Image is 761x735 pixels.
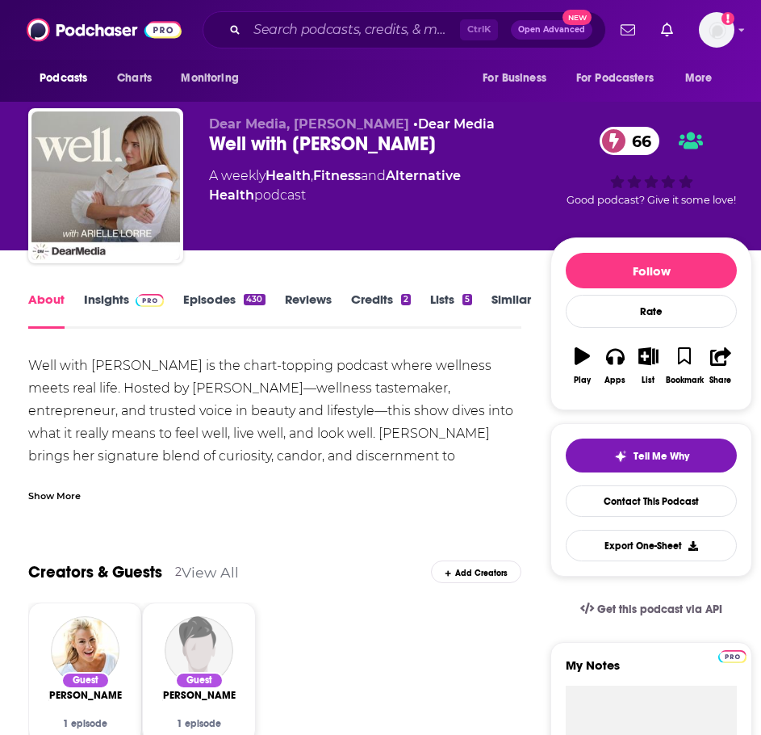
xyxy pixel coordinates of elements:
span: Tell Me Why [633,450,689,463]
div: Guest [61,672,110,689]
span: Monitoring [181,67,238,90]
span: Get this podcast via API [597,603,722,616]
div: Play [574,376,591,385]
button: Share [705,337,738,395]
img: Podchaser - Follow, Share and Rate Podcasts [27,15,182,45]
div: 2 [175,565,182,579]
div: 5 [462,294,472,305]
span: Podcasts [40,67,87,90]
div: 66Good podcast? Give it some love! [550,116,752,216]
span: Charts [117,67,152,90]
span: Open Advanced [518,26,585,34]
div: 2 [401,294,411,305]
span: For Business [483,67,546,90]
a: Kirbie Johnson [159,689,240,702]
div: List [642,376,654,385]
a: 66 [600,127,659,155]
button: tell me why sparkleTell Me Why [566,439,737,472]
button: Play [566,337,599,395]
img: Well with Arielle Lorre [31,111,180,260]
span: , [311,168,313,183]
a: Dear Media [418,116,495,132]
div: A weekly podcast [209,166,550,205]
img: Heather McMahan [51,616,119,685]
a: Get this podcast via API [567,590,735,629]
div: Add Creators [431,561,521,583]
span: [PERSON_NAME] [159,689,240,702]
span: New [562,10,592,25]
button: List [632,337,665,395]
img: Kirbie Johnson [165,616,233,685]
span: More [685,67,713,90]
div: Share [709,376,731,385]
span: Logged in as Ashley_Beenen [699,12,734,48]
a: Fitness [313,168,361,183]
button: Apps [599,337,632,395]
a: Credits2 [351,292,411,329]
div: 430 [244,294,265,305]
a: InsightsPodchaser Pro [84,292,164,329]
img: User Profile [699,12,734,48]
svg: Add a profile image [721,12,734,25]
a: Lists5 [430,292,472,329]
div: Search podcasts, credits, & more... [203,11,606,48]
div: Bookmark [666,376,704,385]
span: Dear Media, [PERSON_NAME] [209,116,409,132]
span: For Podcasters [576,67,654,90]
a: Show notifications dropdown [614,16,642,44]
img: Podchaser Pro [718,650,746,663]
button: Export One-Sheet [566,530,737,561]
a: Similar [491,292,531,329]
button: open menu [28,63,108,94]
button: open menu [566,63,677,94]
a: Show notifications dropdown [654,16,679,44]
a: Pro website [718,648,746,663]
span: Ctrl K [460,19,498,40]
div: Apps [604,376,625,385]
span: [PERSON_NAME] [45,689,126,702]
a: Contact This Podcast [566,485,737,517]
a: View All [182,564,239,581]
img: tell me why sparkle [614,450,627,463]
div: Well with [PERSON_NAME] is the chart-topping podcast where wellness meets real life. Hosted by [P... [28,355,521,716]
span: • [413,116,495,132]
button: Follow [566,253,737,288]
button: open menu [471,63,567,94]
a: Creators & Guests [28,562,162,582]
div: 1 episode [48,718,122,729]
button: Open AdvancedNew [511,20,592,40]
label: My Notes [566,657,737,686]
a: Heather McMahan [45,689,126,702]
div: Guest [175,672,224,689]
a: Reviews [285,292,332,329]
img: Podchaser Pro [136,294,164,307]
a: Charts [107,63,161,94]
a: About [28,292,65,329]
a: Episodes430 [183,292,265,329]
a: Health [266,168,311,183]
div: Rate [566,295,737,328]
a: Alternative Health [209,168,461,203]
div: 1 episode [162,718,236,729]
span: and [361,168,386,183]
span: Good podcast? Give it some love! [567,194,736,206]
span: 66 [616,127,659,155]
button: Show profile menu [699,12,734,48]
button: Bookmark [665,337,705,395]
input: Search podcasts, credits, & more... [247,17,460,43]
button: open menu [674,63,733,94]
button: open menu [169,63,259,94]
